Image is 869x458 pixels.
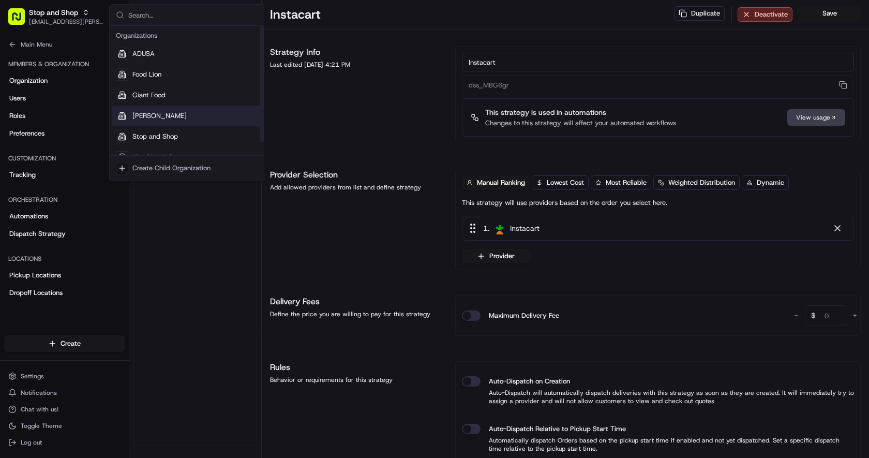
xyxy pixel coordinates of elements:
div: Create Child Organization [132,164,211,173]
span: Instacart [510,223,540,233]
span: Weighted Distribution [668,178,735,187]
button: Weighted Distribution [653,175,740,190]
button: Provider [462,249,532,263]
a: Dropoff Locations [4,285,125,301]
h1: Instacart [270,6,321,23]
button: Save [799,6,861,21]
div: We're available if you need us! [35,109,131,117]
img: profile_instacart_ahold_partner.png [493,222,506,234]
span: Dispatch Strategy [9,229,66,239]
button: Create [4,335,125,352]
span: Users [9,94,26,103]
a: 📗Knowledge Base [6,146,83,165]
button: Lowest Cost [532,175,589,190]
div: Organizations [112,28,262,43]
a: Powered byPylon [73,175,125,183]
div: Start new chat [35,99,170,109]
input: Clear [27,67,171,78]
span: API Documentation [98,150,166,160]
span: Roles [9,111,25,121]
span: Automations [9,212,48,221]
span: Create [61,339,81,348]
p: Welcome 👋 [10,41,188,58]
label: Auto-Dispatch Relative to Pickup Start Time [489,424,626,434]
div: Define the price you are willing to pay for this strategy [270,310,443,318]
button: Duplicate [674,6,725,21]
button: Dynamic [742,175,789,190]
button: Deactivate [738,7,792,22]
a: Pickup Locations [4,267,125,284]
button: Main Menu [4,37,125,52]
a: Dispatch Strategy [4,226,125,242]
span: Notifications [21,389,57,397]
button: Log out [4,435,125,450]
div: 📗 [10,151,19,159]
span: Dynamic [757,178,784,187]
p: This strategy will use providers based on the order you select here. [462,198,667,208]
div: Add allowed providers from list and define strategy [270,183,443,191]
span: Dropoff Locations [9,288,63,298]
span: $ [807,307,819,328]
button: Stop and Shop[EMAIL_ADDRESS][PERSON_NAME][DOMAIN_NAME] [4,4,107,29]
a: Tracking [4,167,125,183]
h1: Delivery Fees [270,296,443,308]
p: Auto-Dispatch will automatically dispatch deliveries with this strategy as soon as they are creat... [462,389,854,405]
p: Changes to this strategy will affect your automated workflows [485,119,676,128]
span: Tracking [9,170,36,180]
span: Stop and Shop [132,132,178,141]
span: Knowledge Base [21,150,79,160]
span: Organization [9,76,48,85]
h1: Strategy Info [270,46,443,58]
label: Maximum Delivery Fee [489,311,559,321]
button: Stop and Shop [29,7,78,18]
button: Chat with us! [4,402,125,417]
div: Last edited [DATE] 4:21 PM [270,61,443,69]
span: Manual Ranking [477,178,525,187]
span: Pickup Locations [9,271,61,280]
a: Users [4,90,125,107]
span: Food Lion [132,70,161,79]
div: Customization [4,150,125,167]
a: Organization [4,72,125,89]
span: Pylon [103,175,125,183]
span: Most Reliable [606,178,647,187]
span: Main Menu [21,40,52,49]
h1: Rules [270,361,443,374]
button: Manual Ranking [462,175,530,190]
button: Start new chat [176,102,188,114]
span: Giant Food [132,91,166,100]
span: Settings [21,372,44,380]
div: 💻 [87,151,96,159]
span: The GIANT Company [132,153,198,162]
div: 1. Instacart [462,216,854,241]
p: Automatically dispatch Orders based on the pickup start time if enabled and not yet dispatched. S... [462,436,854,453]
div: Locations [4,250,125,267]
a: Roles [4,108,125,124]
button: Notifications [4,386,125,400]
input: Search... [128,5,258,25]
button: Toggle Theme [4,419,125,433]
span: Preferences [9,129,44,138]
span: Toggle Theme [21,422,62,430]
h1: Provider Selection [270,169,443,181]
a: Preferences [4,125,125,142]
button: [EMAIL_ADDRESS][PERSON_NAME][DOMAIN_NAME] [29,18,103,26]
span: Log out [21,438,42,447]
div: Suggestions [110,26,264,181]
button: Settings [4,369,125,383]
span: Lowest Cost [547,178,584,187]
div: 1 . [467,223,540,234]
button: Most Reliable [591,175,651,190]
span: ADUSA [132,49,155,58]
img: 1736555255976-a54dd68f-1ca7-489b-9aae-adbdc363a1c4 [10,99,29,117]
a: Automations [4,208,125,225]
div: Behavior or requirements for this strategy [270,376,443,384]
a: View usage [787,109,845,126]
span: Chat with us! [21,405,58,413]
label: Auto-Dispatch on Creation [489,376,570,387]
a: 💻API Documentation [83,146,170,165]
